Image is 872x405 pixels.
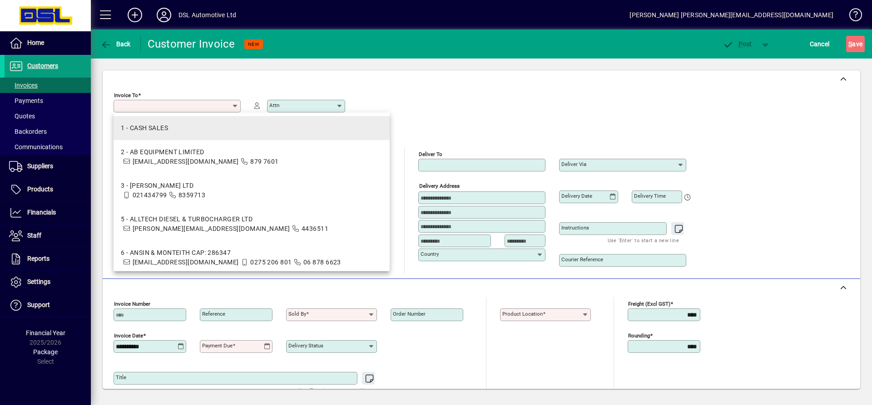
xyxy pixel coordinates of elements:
span: Cancel [810,37,830,51]
button: Profile [149,7,178,23]
span: Customers [27,62,58,69]
a: Support [5,294,91,317]
span: Package [33,348,58,356]
div: 2 - AB EQUIPMENT LIMITED [121,147,279,157]
span: Suppliers [27,162,53,170]
span: 06 878 6623 [303,259,341,266]
span: Backorders [9,128,47,135]
span: Financial Year [26,329,65,337]
div: 1 - CASH SALES [121,123,168,133]
a: Suppliers [5,155,91,178]
a: Staff [5,224,91,247]
span: NEW [248,41,259,47]
span: ave [848,37,862,51]
a: Financials [5,201,91,224]
a: Knowledge Base [842,2,861,31]
mat-label: Invoice date [114,332,143,339]
span: ost [723,40,752,48]
mat-label: Instructions [561,224,589,231]
div: [PERSON_NAME] [PERSON_NAME][EMAIL_ADDRESS][DOMAIN_NAME] [629,8,833,22]
a: Backorders [5,124,91,139]
div: Customer Invoice [148,37,235,51]
mat-label: Deliver via [561,161,586,167]
mat-label: Invoice To [114,92,138,98]
span: 021434799 [133,191,167,199]
span: Home [27,39,44,46]
div: 3 - [PERSON_NAME] LTD [121,181,205,190]
mat-label: Delivery status [288,342,323,349]
mat-label: Sold by [288,311,306,317]
mat-label: Title [116,374,126,381]
span: [EMAIL_ADDRESS][DOMAIN_NAME] [133,259,239,266]
button: Save [846,36,865,52]
mat-option: 3 - JOHN ADAMS LTD [114,174,390,207]
mat-label: Courier Reference [561,256,603,263]
div: DSL Automotive Ltd [178,8,236,22]
mat-label: Delivery time [634,193,666,199]
a: Home [5,32,91,54]
span: Back [100,40,131,48]
span: Products [27,185,53,193]
mat-label: Deliver To [419,151,442,157]
span: Support [27,301,50,308]
span: 4436511 [302,225,328,232]
span: [PERSON_NAME][EMAIL_ADDRESS][DOMAIN_NAME] [133,225,290,232]
a: Communications [5,139,91,155]
mat-label: Rounding [628,332,650,339]
mat-hint: Use 'Enter' to start a new line [298,385,370,395]
a: Payments [5,93,91,108]
a: Settings [5,271,91,293]
mat-label: Country [421,251,439,257]
span: 0275 206 801 [250,259,292,266]
span: Payments [9,97,43,104]
span: Settings [27,278,50,285]
mat-label: Freight (excl GST) [628,301,670,307]
mat-option: 6 - ANSIN & MONTEITH CAP: 286347 [114,241,390,274]
a: Products [5,178,91,201]
button: Cancel [808,36,832,52]
mat-label: Reference [202,311,225,317]
button: Back [98,36,133,52]
mat-label: Payment due [202,342,233,349]
mat-option: 1 - CASH SALES [114,116,390,140]
span: Invoices [9,82,38,89]
mat-label: Invoice number [114,301,150,307]
span: S [848,40,852,48]
span: P [738,40,743,48]
mat-option: 2 - AB EQUIPMENT LIMITED [114,140,390,174]
span: Quotes [9,112,35,120]
a: Quotes [5,108,91,124]
span: Reports [27,255,50,262]
mat-label: Delivery date [561,193,592,199]
div: 5 - ALLTECH DIESEL & TURBOCHARGER LTD [121,215,328,224]
mat-option: 5 - ALLTECH DIESEL & TURBOCHARGER LTD [114,207,390,241]
span: [EMAIL_ADDRESS][DOMAIN_NAME] [133,158,239,165]
mat-label: Product location [502,311,543,317]
button: Add [120,7,149,23]
span: 879 7601 [250,158,279,165]
span: Staff [27,232,41,239]
span: 8359713 [178,191,205,199]
app-page-header-button: Back [91,36,141,52]
mat-label: Attn [269,102,279,108]
button: Post [718,36,757,52]
a: Reports [5,248,91,270]
mat-hint: Use 'Enter' to start a new line [608,235,679,245]
div: 6 - ANSIN & MONTEITH CAP: 286347 [121,248,341,258]
a: Invoices [5,78,91,93]
mat-label: Order number [393,311,426,317]
span: Financials [27,209,56,216]
span: Communications [9,143,63,151]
